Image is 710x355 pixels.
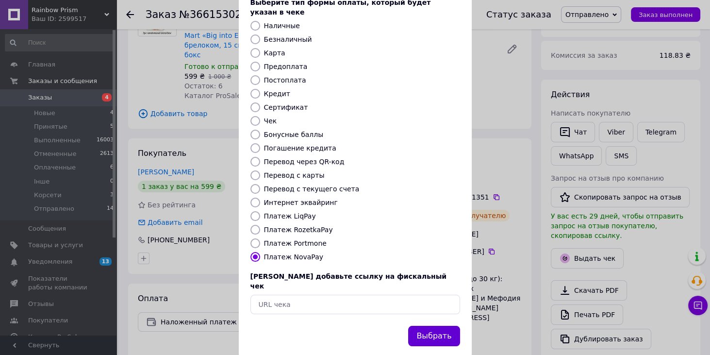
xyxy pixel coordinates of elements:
[264,90,290,98] label: Кредит
[264,49,285,57] label: Карта
[264,35,312,43] label: Безналичный
[264,131,324,138] label: Бонусные баллы
[264,253,323,261] label: Платеж NovaPay
[264,22,300,30] label: Наличные
[264,185,360,193] label: Перевод с текущего счета
[264,63,308,70] label: Предоплата
[408,326,460,347] button: Выбрать
[250,295,460,314] input: URL чека
[264,226,333,234] label: Платеж RozetkaPay
[264,171,325,179] label: Перевод с карты
[264,103,308,111] label: Сертификат
[264,76,306,84] label: Постоплата
[264,239,327,247] label: Платеж Portmone
[264,144,336,152] label: Погашение кредита
[250,272,447,290] span: [PERSON_NAME] добавьте ссылку на фискальный чек
[264,199,338,206] label: Интернет эквайринг
[264,158,345,166] label: Перевод через QR-код
[264,117,277,125] label: Чек
[264,212,316,220] label: Платеж LiqPay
